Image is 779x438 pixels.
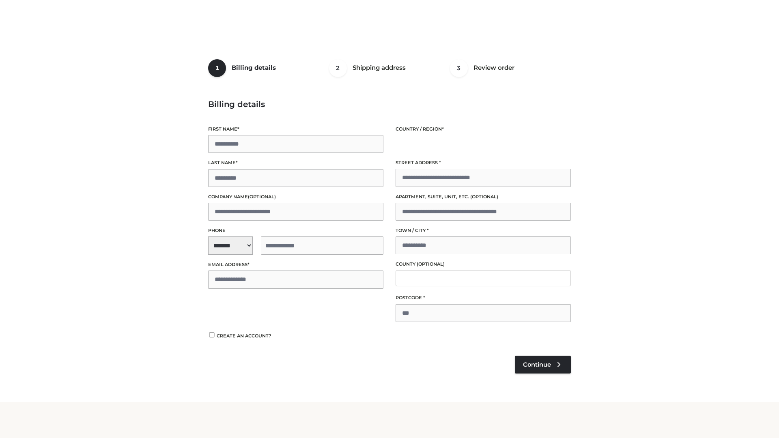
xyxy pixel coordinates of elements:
[417,261,445,267] span: (optional)
[396,125,571,133] label: Country / Region
[208,99,571,109] h3: Billing details
[523,361,551,368] span: Continue
[396,294,571,302] label: Postcode
[208,193,383,201] label: Company name
[396,193,571,201] label: Apartment, suite, unit, etc.
[396,227,571,234] label: Town / City
[470,194,498,200] span: (optional)
[208,159,383,167] label: Last name
[515,356,571,374] a: Continue
[208,227,383,234] label: Phone
[208,332,215,337] input: Create an account?
[396,260,571,268] label: County
[396,159,571,167] label: Street address
[217,333,271,339] span: Create an account?
[208,261,383,268] label: Email address
[208,125,383,133] label: First name
[248,194,276,200] span: (optional)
